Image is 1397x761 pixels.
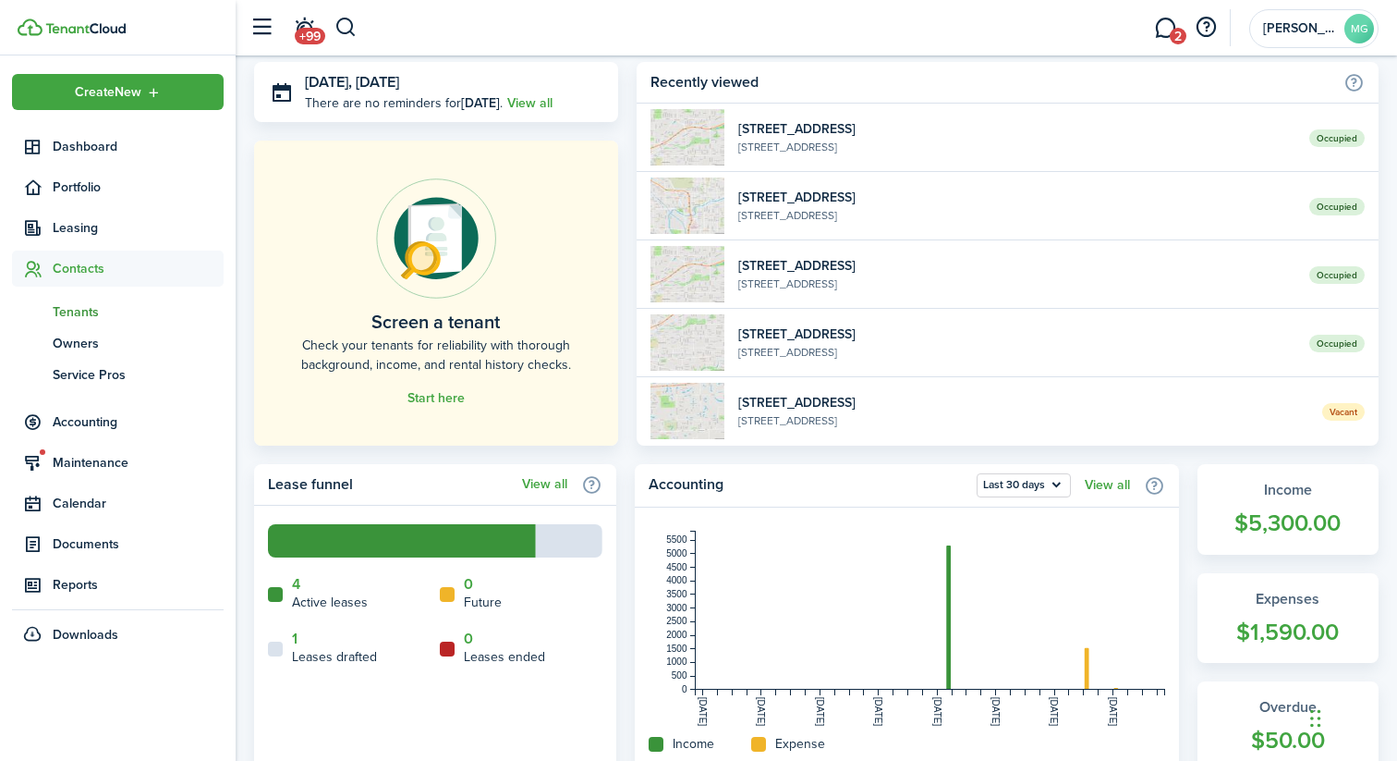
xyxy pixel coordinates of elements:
tspan: 4000 [667,575,688,585]
a: Reports [12,567,224,603]
tspan: [DATE] [873,697,883,727]
span: Documents [53,534,224,554]
span: Portfolio [53,178,224,197]
p: There are no reminders for . [305,93,503,113]
a: 0 [464,631,473,647]
a: 1 [292,631,298,647]
a: Messaging [1148,5,1183,52]
img: Online payments [376,178,496,299]
span: Contacts [53,259,224,278]
widget-list-item-description: [STREET_ADDRESS] [738,344,1295,361]
span: Occupied [1309,129,1365,147]
span: Accounting [53,412,224,432]
span: Vacant [1322,403,1365,421]
button: Open menu [977,473,1071,497]
widget-list-item-title: [STREET_ADDRESS] [738,119,1295,139]
a: View all [1085,478,1130,493]
img: 1 [650,109,724,166]
avatar-text: MG [1344,14,1374,43]
span: Dashboard [53,137,224,156]
widget-list-item-title: [STREET_ADDRESS] [738,256,1295,276]
span: 2 [1170,28,1186,44]
span: Leasing [53,218,224,238]
tspan: [DATE] [990,697,1001,727]
widget-list-item-description: [STREET_ADDRESS] [738,412,1308,429]
a: Tenants [12,296,224,327]
tspan: 4500 [667,562,688,572]
widget-list-item-title: [STREET_ADDRESS] [738,325,1295,344]
a: Income$5,300.00 [1197,464,1379,555]
b: [DATE] [461,93,500,113]
widget-stats-title: Overdue [1216,696,1360,718]
tspan: 2000 [667,630,688,640]
img: TenantCloud [18,18,43,36]
span: +99 [295,28,325,44]
tspan: 3500 [667,589,688,599]
button: Search [334,12,358,43]
widget-stats-title: Income [1216,479,1360,501]
iframe: Chat Widget [1305,672,1397,761]
tspan: 1500 [667,644,688,654]
button: Last 30 days [977,473,1071,497]
tspan: 0 [682,684,687,694]
widget-list-item-description: [STREET_ADDRESS] [738,207,1295,224]
tspan: [DATE] [815,697,825,727]
a: Dashboard [12,129,224,165]
widget-list-item-description: [STREET_ADDRESS] [738,139,1295,155]
img: 1 [650,383,724,439]
tspan: [DATE] [1050,697,1060,727]
tspan: 5500 [667,534,688,545]
img: 1 [650,246,724,302]
a: View all [522,477,567,492]
a: Service Pros [12,359,224,390]
button: Open menu [12,74,224,110]
tspan: 5000 [667,548,688,558]
a: Notifications [286,5,322,52]
home-widget-title: Leases ended [464,647,545,667]
home-widget-title: Leases drafted [292,647,377,667]
span: Occupied [1309,266,1365,284]
home-widget-title: Recently viewed [650,71,1334,93]
img: TenantCloud [45,23,126,34]
a: 4 [292,576,300,593]
tspan: 3000 [667,603,688,613]
img: 1 [650,178,724,234]
home-widget-title: Future [464,593,502,612]
a: Owners [12,327,224,359]
span: Tenants [53,302,224,322]
home-widget-title: Active leases [292,593,368,612]
span: Reports [53,575,224,595]
button: Open sidebar [244,10,279,45]
a: View all [507,93,553,113]
tspan: [DATE] [698,697,708,727]
span: Occupied [1309,198,1365,215]
span: Service Pros [53,365,224,385]
home-widget-title: Income [673,734,714,754]
tspan: [DATE] [932,697,942,727]
widget-list-item-title: [STREET_ADDRESS] [738,393,1308,412]
home-widget-title: Lease funnel [268,473,513,496]
home-placeholder-title: Screen a tenant [371,308,500,336]
img: 1 [650,314,724,371]
widget-stats-count: $5,300.00 [1216,506,1360,541]
span: Miller Group Partners LLC [1263,22,1337,35]
span: Create New [75,86,141,99]
span: Maintenance [53,453,224,473]
home-placeholder-description: Check your tenants for reliability with thorough background, income, and rental history checks. [296,336,577,374]
tspan: [DATE] [757,697,767,727]
span: Occupied [1309,335,1365,352]
button: Open resource center [1190,12,1221,43]
span: Calendar [53,494,224,513]
a: 0 [464,576,473,593]
widget-list-item-description: [STREET_ADDRESS] [738,276,1295,292]
widget-stats-count: $50.00 [1216,723,1360,758]
home-widget-title: Accounting [649,473,967,497]
widget-stats-title: Expenses [1216,588,1360,610]
tspan: 500 [672,670,687,681]
widget-list-item-title: [STREET_ADDRESS] [738,188,1295,207]
span: Downloads [53,625,118,644]
div: Drag [1310,691,1321,746]
widget-stats-count: $1,590.00 [1216,615,1360,650]
home-widget-title: Expense [775,734,825,754]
